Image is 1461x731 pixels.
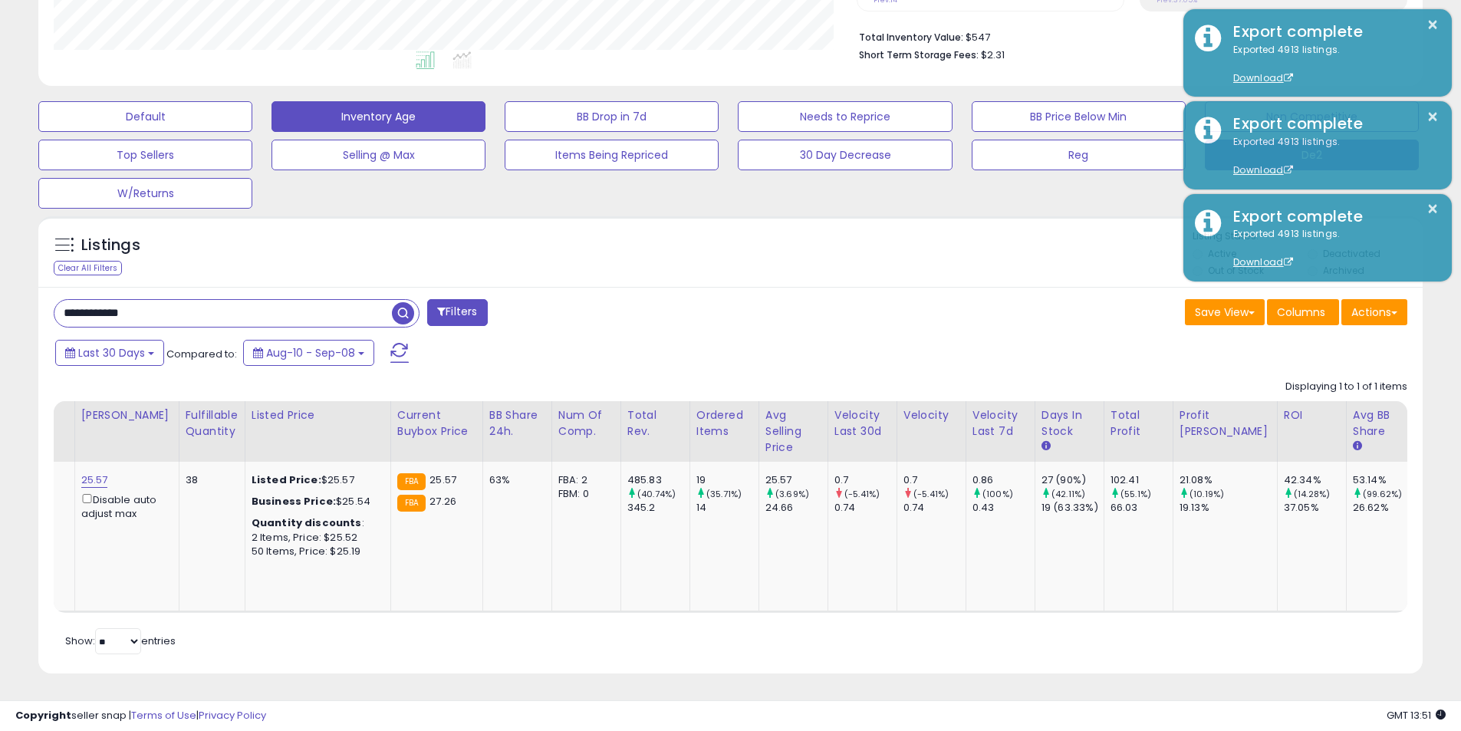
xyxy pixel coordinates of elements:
[775,488,809,500] small: (3.69%)
[1041,440,1051,453] small: Days In Stock.
[1363,488,1402,500] small: (99.62%)
[696,501,758,515] div: 14
[397,495,426,512] small: FBA
[1222,227,1440,270] div: Exported 4913 listings.
[982,488,1013,500] small: (100%)
[903,501,966,515] div: 0.74
[1341,299,1407,325] button: Actions
[834,407,890,440] div: Velocity Last 30d
[489,473,540,487] div: 63%
[186,473,233,487] div: 38
[397,407,476,440] div: Current Buybox Price
[738,140,952,170] button: 30 Day Decrease
[429,473,456,487] span: 25.57
[859,27,1396,45] li: $547
[1426,107,1439,127] button: ×
[54,261,122,275] div: Clear All Filters
[1111,473,1173,487] div: 102.41
[1233,163,1293,176] a: Download
[859,48,979,61] b: Short Term Storage Fees:
[1180,501,1277,515] div: 19.13%
[903,407,959,423] div: Velocity
[243,340,374,366] button: Aug-10 - Sep-08
[558,473,609,487] div: FBA: 2
[252,494,336,509] b: Business Price:
[696,407,752,440] div: Ordered Items
[627,473,689,487] div: 485.83
[1284,407,1340,423] div: ROI
[1180,407,1271,440] div: Profit [PERSON_NAME]
[765,473,828,487] div: 25.57
[913,488,949,500] small: (-5.41%)
[55,340,164,366] button: Last 30 Days
[1353,473,1415,487] div: 53.14%
[81,235,140,256] h5: Listings
[81,473,108,488] a: 25.57
[199,708,266,723] a: Privacy Policy
[252,473,321,487] b: Listed Price:
[1426,15,1439,35] button: ×
[696,473,758,487] div: 19
[972,140,1186,170] button: Reg
[738,101,952,132] button: Needs to Reprice
[1426,199,1439,219] button: ×
[38,178,252,209] button: W/Returns
[1222,21,1440,43] div: Export complete
[627,501,689,515] div: 345.2
[1222,206,1440,228] div: Export complete
[266,345,355,361] span: Aug-10 - Sep-08
[271,101,485,132] button: Inventory Age
[972,407,1028,440] div: Velocity Last 7d
[558,407,614,440] div: Num of Comp.
[1222,43,1440,86] div: Exported 4913 listings.
[1041,407,1097,440] div: Days In Stock
[38,101,252,132] button: Default
[1120,488,1151,500] small: (55.1%)
[1284,473,1346,487] div: 42.34%
[166,347,237,361] span: Compared to:
[1185,299,1265,325] button: Save View
[1222,113,1440,135] div: Export complete
[1353,407,1409,440] div: Avg BB Share
[252,515,362,530] b: Quantity discounts
[1233,255,1293,268] a: Download
[834,501,897,515] div: 0.74
[252,495,379,509] div: $25.54
[81,407,173,423] div: [PERSON_NAME]
[81,491,167,521] div: Disable auto adjust max
[429,494,456,509] span: 27.26
[1353,440,1362,453] small: Avg BB Share.
[637,488,676,500] small: (40.74%)
[252,516,379,530] div: :
[186,407,239,440] div: Fulfillable Quantity
[844,488,880,500] small: (-5.41%)
[78,345,145,361] span: Last 30 Days
[765,501,828,515] div: 24.66
[981,48,1005,62] span: $2.31
[1111,501,1173,515] div: 66.03
[1353,501,1415,515] div: 26.62%
[1233,71,1293,84] a: Download
[972,473,1035,487] div: 0.86
[1267,299,1339,325] button: Columns
[765,407,821,456] div: Avg Selling Price
[1190,488,1224,500] small: (10.19%)
[972,501,1035,515] div: 0.43
[972,101,1186,132] button: BB Price Below Min
[252,545,379,558] div: 50 Items, Price: $25.19
[252,473,379,487] div: $25.57
[834,473,897,487] div: 0.7
[489,407,545,440] div: BB Share 24h.
[1041,473,1104,487] div: 27 (90%)
[15,708,71,723] strong: Copyright
[706,488,742,500] small: (35.71%)
[38,140,252,170] button: Top Sellers
[1285,380,1407,394] div: Displaying 1 to 1 of 1 items
[397,473,426,490] small: FBA
[15,709,266,723] div: seller snap | |
[1111,407,1166,440] div: Total Profit
[558,487,609,501] div: FBM: 0
[627,407,683,440] div: Total Rev.
[1041,501,1104,515] div: 19 (63.33%)
[271,140,485,170] button: Selling @ Max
